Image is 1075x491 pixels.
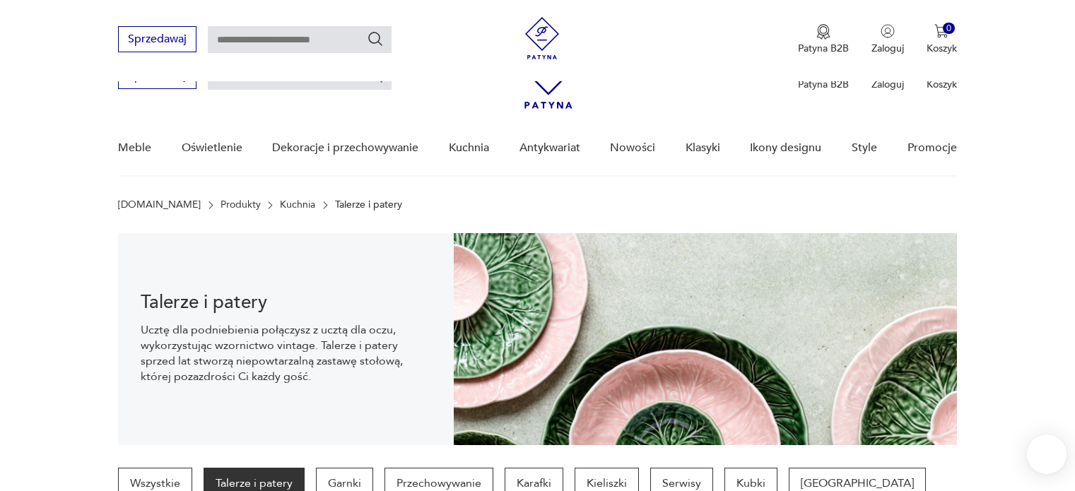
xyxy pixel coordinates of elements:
button: 0Koszyk [927,24,957,55]
a: Oświetlenie [182,121,242,175]
a: Kuchnia [280,199,315,211]
button: Zaloguj [871,24,904,55]
a: [DOMAIN_NAME] [118,199,201,211]
a: Sprzedawaj [118,35,196,45]
img: Patyna - sklep z meblami i dekoracjami vintage [521,17,563,59]
a: Klasyki [686,121,720,175]
a: Dekoracje i przechowywanie [272,121,418,175]
a: Ikony designu [750,121,821,175]
div: 0 [943,23,955,35]
a: Antykwariat [519,121,580,175]
p: Talerze i patery [335,199,402,211]
a: Kuchnia [449,121,489,175]
p: Zaloguj [871,42,904,55]
img: Ikona koszyka [934,24,948,38]
button: Szukaj [367,30,384,47]
a: Ikona medaluPatyna B2B [798,24,849,55]
p: Patyna B2B [798,42,849,55]
p: Koszyk [927,42,957,55]
p: Patyna B2B [798,78,849,91]
a: Style [852,121,877,175]
iframe: Smartsupp widget button [1027,434,1067,474]
p: Zaloguj [871,78,904,91]
p: Ucztę dla podniebienia połączysz z ucztą dla oczu, wykorzystując wzornictwo vintage. Talerze i pa... [141,322,431,384]
h1: Talerze i patery [141,294,431,311]
img: Ikonka użytkownika [881,24,895,38]
a: Nowości [610,121,655,175]
p: Koszyk [927,78,957,91]
img: 1ddbec33595ea687024a278317a35c84.jpg [454,233,957,445]
img: Ikona medalu [816,24,830,40]
a: Meble [118,121,151,175]
a: Promocje [907,121,957,175]
a: Produkty [221,199,261,211]
a: Sprzedawaj [118,72,196,82]
button: Sprzedawaj [118,26,196,52]
button: Patyna B2B [798,24,849,55]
